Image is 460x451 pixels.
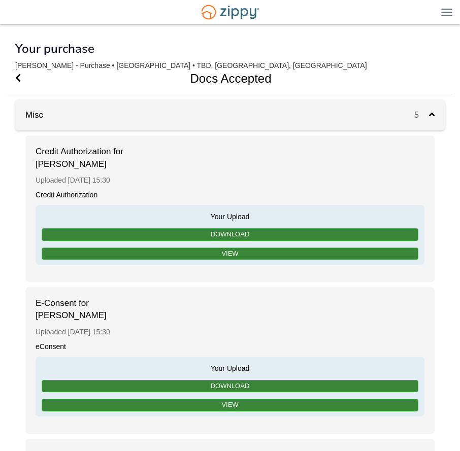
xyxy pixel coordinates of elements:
div: Credit Authorization [36,190,424,200]
span: 5 [414,111,429,119]
span: E-Consent for [PERSON_NAME] [36,297,137,322]
span: Your Upload [41,362,419,373]
div: eConsent [36,342,424,352]
div: Uploaded [DATE] 15:30 [36,322,424,342]
h1: Your purchase [15,42,94,55]
img: Mobile Dropdown Menu [441,8,452,16]
span: Your Upload [41,210,419,222]
h1: Docs Accepted [8,63,441,94]
a: Go Back [15,63,21,94]
a: View [42,399,418,411]
a: Download [42,380,418,393]
a: Download [42,228,418,241]
div: [PERSON_NAME] - Purchase • [GEOGRAPHIC_DATA] • TBD, [GEOGRAPHIC_DATA], [GEOGRAPHIC_DATA] [15,61,445,70]
a: View [42,248,418,260]
span: Credit Authorization for [PERSON_NAME] [36,146,137,170]
a: Misc [15,110,43,120]
div: Uploaded [DATE] 15:30 [36,170,424,190]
